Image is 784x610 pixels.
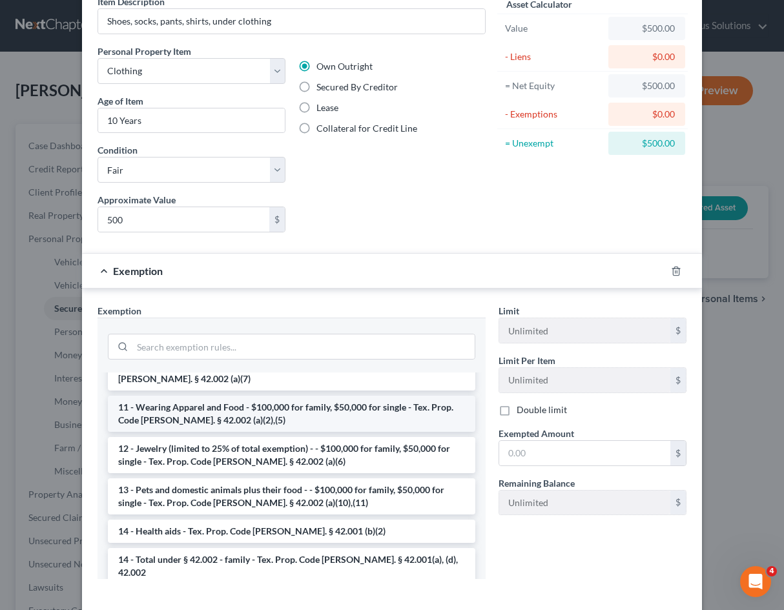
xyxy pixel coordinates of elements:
[767,566,777,576] span: 4
[499,368,670,392] input: --
[108,548,475,584] li: 14 - Total under § 42.002 - family - Tex. Prop. Code [PERSON_NAME]. § 42.001(a), (d), 42.002
[108,396,475,432] li: 11 - Wearing Apparel and Food - $100,000 for family, $50,000 for single - Tex. Prop. Code [PERSON...
[98,9,485,34] input: Describe...
[505,79,603,92] div: = Net Equity
[108,354,475,391] li: 10 - Two firearms - $100,000 for family, $50,000 for single - Tex. Prop. Code [PERSON_NAME]. § 42...
[316,60,373,73] label: Own Outright
[505,22,603,35] div: Value
[670,491,686,515] div: $
[740,566,771,597] iframe: Intercom live chat
[98,194,176,205] span: Approximate Value
[316,122,417,135] label: Collateral for Credit Line
[316,101,338,114] label: Lease
[517,403,567,416] label: Double limit
[619,79,675,92] div: $500.00
[670,441,686,465] div: $
[108,478,475,514] li: 13 - Pets and domestic animals plus their food - - $100,000 for family, $50,000 for single - Tex....
[499,305,519,316] span: Limit
[98,108,285,133] input: --
[108,520,475,543] li: 14 - Health aids - Tex. Prop. Code [PERSON_NAME]. § 42.001 (b)(2)
[619,108,675,121] div: $0.00
[499,428,574,439] span: Exempted Amount
[108,437,475,473] li: 12 - Jewelry (limited to 25% of total exemption) - - $100,000 for family, $50,000 for single - Te...
[499,441,670,465] input: 0.00
[619,137,675,150] div: $500.00
[670,318,686,343] div: $
[505,108,603,121] div: - Exemptions
[619,50,675,63] div: $0.00
[619,22,675,35] div: $500.00
[316,81,398,94] label: Secured By Creditor
[505,137,603,150] div: = Unexempt
[132,334,475,359] input: Search exemption rules...
[113,265,163,277] span: Exemption
[98,45,191,58] label: Personal Property Item
[499,318,670,343] input: --
[98,143,138,157] label: Condition
[499,491,670,515] input: --
[499,354,555,367] label: Limit Per Item
[98,207,269,232] input: 0.00
[499,476,575,490] label: Remaining Balance
[98,94,143,108] label: Age of Item
[269,207,285,232] div: $
[98,305,141,316] span: Exemption
[670,368,686,392] div: $
[505,50,603,63] div: - Liens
